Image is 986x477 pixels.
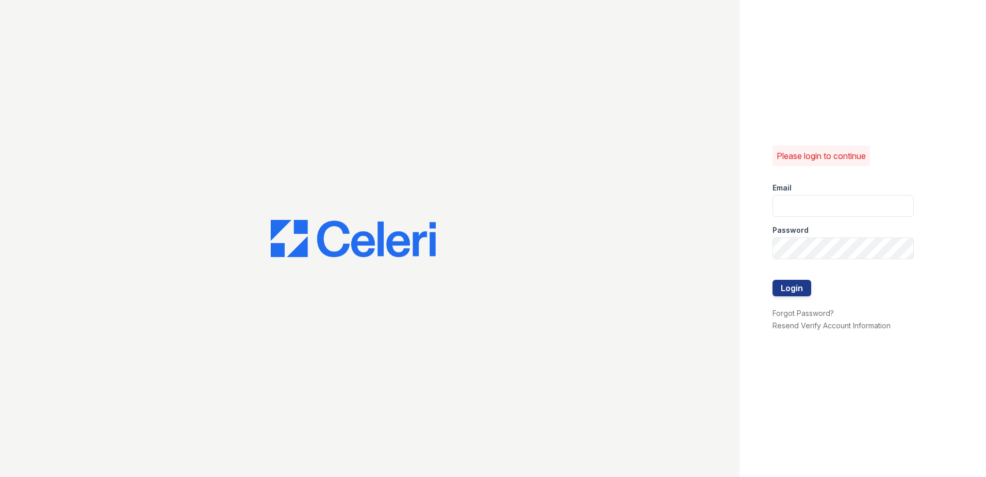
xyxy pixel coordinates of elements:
label: Password [773,225,809,235]
a: Resend Verify Account Information [773,321,891,330]
label: Email [773,183,792,193]
p: Please login to continue [777,150,866,162]
a: Forgot Password? [773,309,834,317]
button: Login [773,280,811,296]
img: CE_Logo_Blue-a8612792a0a2168367f1c8372b55b34899dd931a85d93a1a3d3e32e68fde9ad4.png [271,220,436,257]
